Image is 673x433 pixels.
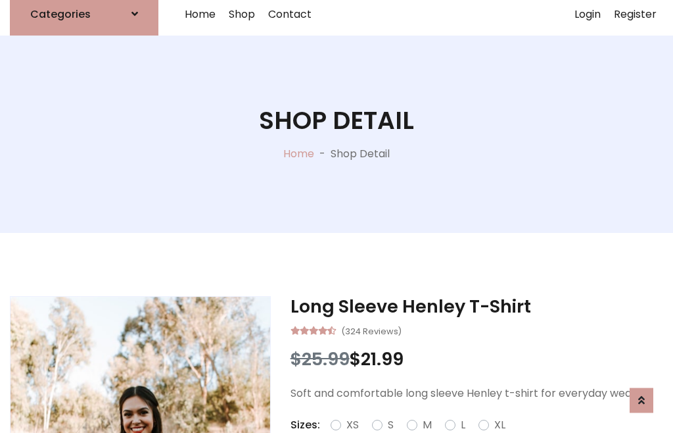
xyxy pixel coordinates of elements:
[30,8,91,20] h6: Categories
[461,417,465,433] label: L
[341,322,402,338] small: (324 Reviews)
[290,347,350,371] span: $25.99
[331,146,390,162] p: Shop Detail
[290,417,320,433] p: Sizes:
[423,417,432,433] label: M
[346,417,359,433] label: XS
[290,386,663,401] p: Soft and comfortable long sleeve Henley t-shirt for everyday wear.
[259,106,414,136] h1: Shop Detail
[283,146,314,161] a: Home
[290,349,663,370] h3: $
[494,417,505,433] label: XL
[361,347,404,371] span: 21.99
[290,296,663,317] h3: Long Sleeve Henley T-Shirt
[314,146,331,162] p: -
[388,417,394,433] label: S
